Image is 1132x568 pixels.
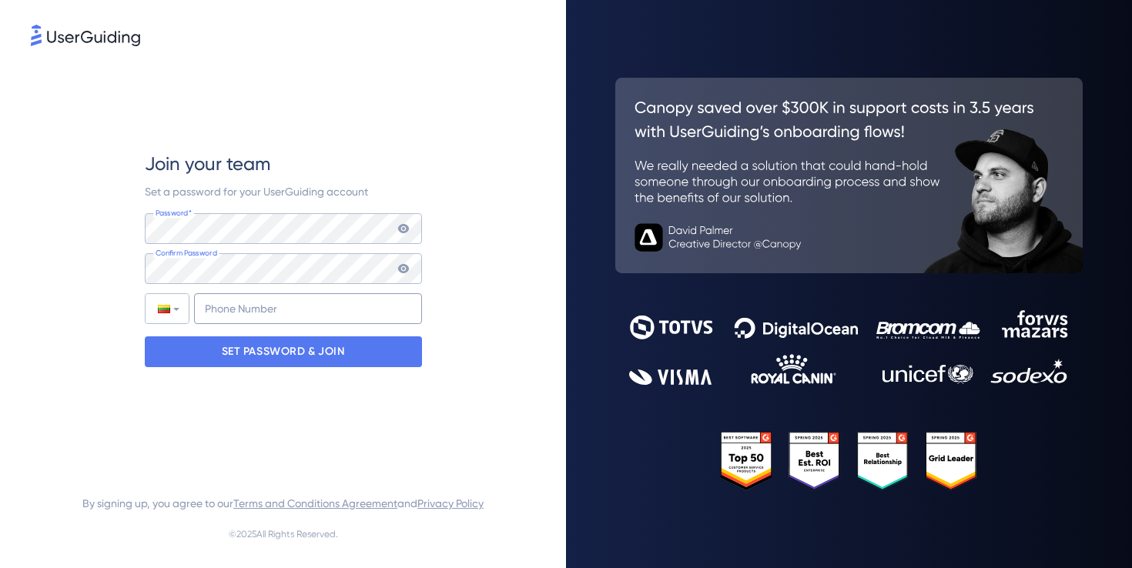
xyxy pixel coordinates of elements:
[629,310,1069,385] img: 9302ce2ac39453076f5bc0f2f2ca889b.svg
[145,185,368,198] span: Set a password for your UserGuiding account
[229,525,338,543] span: © 2025 All Rights Reserved.
[194,293,422,324] input: Phone Number
[145,152,270,176] span: Join your team
[721,432,978,490] img: 25303e33045975176eb484905ab012ff.svg
[222,339,345,364] p: SET PASSWORD & JOIN
[233,497,397,510] a: Terms and Conditions Agreement
[417,497,484,510] a: Privacy Policy
[31,25,140,46] img: 8faab4ba6bc7696a72372aa768b0286c.svg
[615,78,1083,273] img: 26c0aa7c25a843aed4baddd2b5e0fa68.svg
[82,494,484,513] span: By signing up, you agree to our and
[146,294,189,323] div: Lithuania: + 370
